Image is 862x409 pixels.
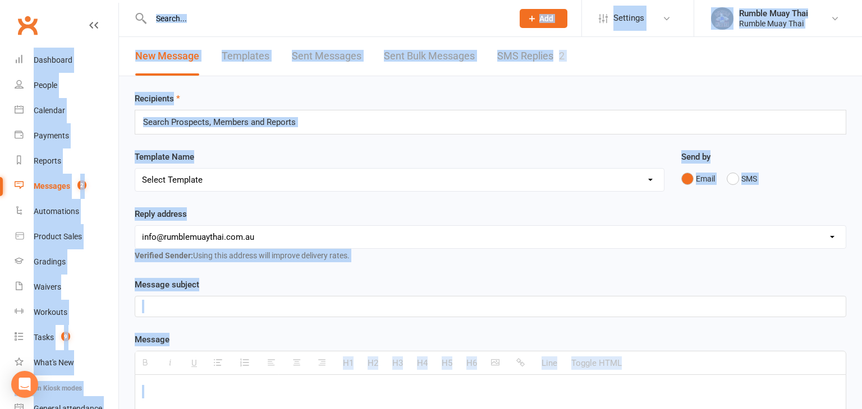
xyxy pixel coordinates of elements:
a: People [15,73,118,98]
div: Rumble Muay Thai [739,18,808,29]
div: Payments [34,131,69,140]
div: Dashboard [34,55,72,64]
div: Reports [34,156,61,165]
div: Tasks [34,333,54,342]
img: thumb_image1688088946.png [711,7,733,30]
span: Settings [613,6,644,31]
a: Messages 2 [15,174,118,199]
div: Automations [34,207,79,216]
label: Template Name [135,150,194,164]
a: Dashboard [15,48,118,73]
div: People [34,81,57,90]
a: Templates [222,37,269,76]
label: Message [135,333,169,346]
a: Payments [15,123,118,148]
span: Using this address will improve delivery rates. [135,251,350,260]
div: Gradings [34,257,66,266]
a: Workouts [15,300,118,325]
a: SMS Replies2 [497,37,565,76]
div: Workouts [34,308,67,317]
div: What's New [34,358,74,367]
a: Tasks 9 [15,325,118,350]
span: 9 [61,332,70,341]
a: Product Sales [15,224,118,249]
label: Reply address [135,207,187,221]
label: Recipients [135,92,180,105]
div: Messages [34,182,70,190]
input: Search Prospects, Members and Reports [142,115,306,129]
input: Search... [148,11,505,26]
strong: Verified Sender: [135,251,193,260]
span: Add [539,14,553,23]
a: Sent Bulk Messages [384,37,475,76]
label: Message subject [135,278,199,291]
a: Waivers [15,275,118,300]
button: Add [520,9,567,28]
a: Gradings [15,249,118,275]
button: Email [681,168,715,189]
div: 2 [559,50,565,62]
a: New Message [135,37,199,76]
div: Rumble Muay Thai [739,8,808,18]
a: What's New [15,350,118,375]
a: Automations [15,199,118,224]
div: Calendar [34,106,65,115]
a: Clubworx [13,11,42,39]
a: Sent Messages [292,37,361,76]
button: SMS [727,168,757,189]
a: Reports [15,148,118,174]
div: Waivers [34,282,61,291]
div: Open Intercom Messenger [11,371,38,398]
label: Send by [681,150,710,164]
a: Calendar [15,98,118,123]
span: 2 [77,180,86,190]
div: Product Sales [34,232,82,241]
